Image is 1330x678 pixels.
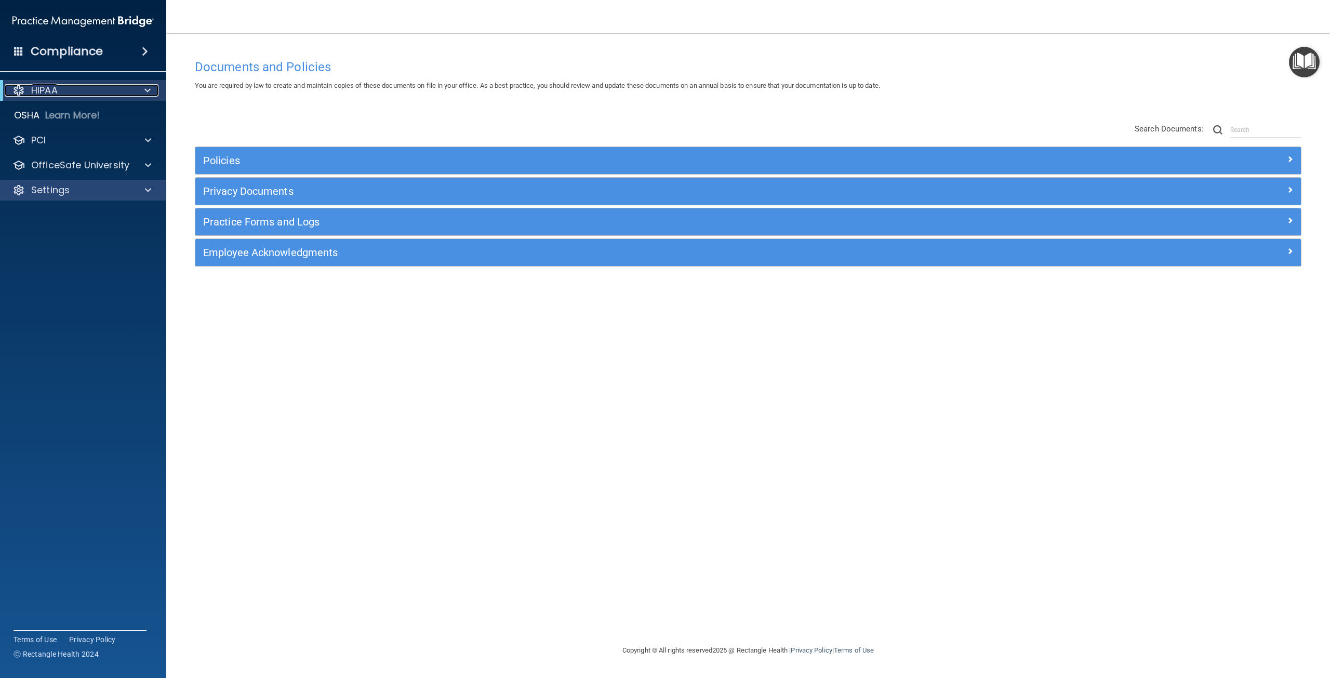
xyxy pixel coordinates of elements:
a: Privacy Documents [203,183,1293,200]
p: HIPAA [31,84,58,97]
a: Terms of Use [14,634,57,645]
a: Privacy Policy [791,646,832,654]
img: ic-search.3b580494.png [1213,125,1222,135]
a: Policies [203,152,1293,169]
a: Settings [12,184,151,196]
span: Ⓒ Rectangle Health 2024 [14,649,99,659]
img: PMB logo [12,11,154,32]
p: Settings [31,184,70,196]
a: HIPAA [12,84,151,97]
a: OfficeSafe University [12,159,151,171]
a: Privacy Policy [69,634,116,645]
h4: Documents and Policies [195,60,1301,74]
a: Terms of Use [834,646,874,654]
div: Copyright © All rights reserved 2025 @ Rectangle Health | | [558,634,938,667]
p: OSHA [14,109,40,122]
h4: Compliance [31,44,103,59]
h5: Employee Acknowledgments [203,247,1017,258]
h5: Practice Forms and Logs [203,216,1017,228]
a: PCI [12,134,151,147]
h5: Privacy Documents [203,185,1017,197]
span: You are required by law to create and maintain copies of these documents on file in your office. ... [195,82,880,89]
p: OfficeSafe University [31,159,129,171]
button: Open Resource Center [1289,47,1320,77]
h5: Policies [203,155,1017,166]
input: Search [1230,122,1301,138]
a: Employee Acknowledgments [203,244,1293,261]
a: Practice Forms and Logs [203,214,1293,230]
p: Learn More! [45,109,100,122]
p: PCI [31,134,46,147]
span: Search Documents: [1135,124,1204,134]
